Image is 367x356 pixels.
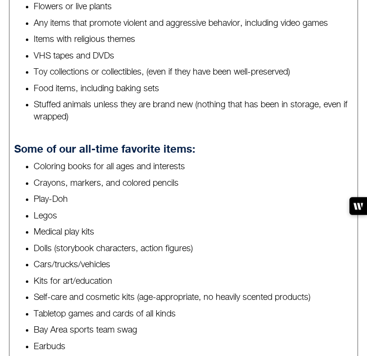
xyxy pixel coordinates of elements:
li: Legos [34,210,353,222]
li: Self-care and cosmetic kits (age-appropriate, no heavily scented products) [34,292,353,304]
li: Any items that promote violent and aggressive behavior, including video games [34,18,353,30]
li: Crayons, markers, and colored pencils [34,178,353,190]
li: Coloring books for all ages and interests [34,161,353,173]
li: Toy collections or collectibles, (even if they have been well-preserved) [34,66,353,79]
li: Items with religious themes [34,34,353,46]
li: Play-Doh [34,194,353,206]
li: Food items, including baking sets [34,83,353,95]
li: VHS tapes and DVDs [34,50,353,62]
li: Bay Area sports team swag [34,324,353,336]
li: Stuffed animals unless they are brand new (nothing that has been in storage, even if wrapped) [34,99,353,123]
li: Flowers or live plants [34,1,353,13]
li: Dolls (storybook characters, action figures) [34,243,353,255]
li: Kits for art/education [34,276,353,288]
li: Cars/trucks/vehicles [34,259,353,271]
li: Earbuds [34,341,353,353]
strong: Some of our all-time favorite items: [14,142,195,155]
li: Tabletop games and cards of all kinds [34,308,353,320]
li: Medical play kits [34,226,353,238]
